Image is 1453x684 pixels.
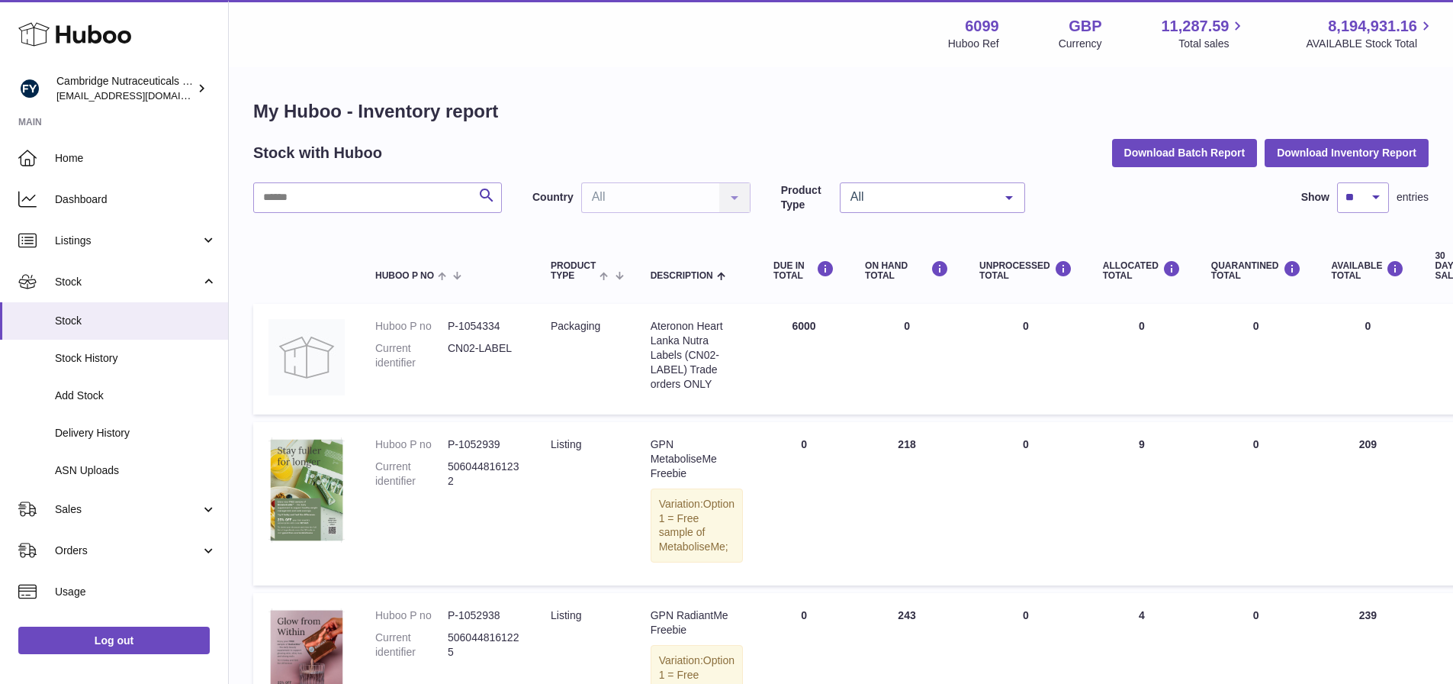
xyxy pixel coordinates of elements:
[773,260,834,281] div: DUE IN TOTAL
[1306,37,1435,51] span: AVAILABLE Stock Total
[551,261,596,281] span: Product Type
[1316,304,1420,415] td: 0
[1265,139,1429,166] button: Download Inventory Report
[55,544,201,558] span: Orders
[55,275,201,289] span: Stock
[56,74,194,103] div: Cambridge Nutraceuticals Ltd
[1161,16,1246,51] a: 11,287.59 Total sales
[551,438,581,450] span: listing
[268,319,345,395] img: product image
[448,437,520,452] dd: P-1052939
[253,143,382,163] h2: Stock with Huboo
[1103,260,1181,281] div: ALLOCATED Total
[1059,37,1102,51] div: Currency
[758,422,850,586] td: 0
[448,341,520,370] dd: CN02-LABEL
[55,192,217,207] span: Dashboard
[55,502,201,517] span: Sales
[965,16,999,37] strong: 6099
[948,37,999,51] div: Huboo Ref
[1332,260,1405,281] div: AVAILABLE Total
[1088,422,1196,586] td: 9
[55,463,217,478] span: ASN Uploads
[1178,37,1246,51] span: Total sales
[659,498,735,553] span: Option 1 = Free sample of MetaboliseMe;
[651,489,743,563] div: Variation:
[268,437,345,543] img: product image
[375,631,448,660] dt: Current identifier
[865,260,949,281] div: ON HAND Total
[55,151,217,166] span: Home
[758,304,850,415] td: 6000
[1301,190,1329,205] label: Show
[781,183,832,212] label: Product Type
[651,608,743,637] div: GPN RadiantMe Freebie
[375,319,448,334] dt: Huboo P no
[448,319,520,334] dd: P-1054334
[55,351,217,366] span: Stock History
[1069,16,1101,37] strong: GBP
[964,422,1088,586] td: 0
[1161,16,1229,37] span: 11,287.59
[55,585,217,599] span: Usage
[1306,16,1435,51] a: 8,194,931.16 AVAILABLE Stock Total
[55,314,217,328] span: Stock
[1316,422,1420,586] td: 209
[1397,190,1429,205] span: entries
[55,234,201,248] span: Listings
[375,271,434,281] span: Huboo P no
[448,631,520,660] dd: 5060448161225
[375,460,448,489] dt: Current identifier
[375,608,448,623] dt: Huboo P no
[964,304,1088,415] td: 0
[56,89,224,102] span: [EMAIL_ADDRESS][DOMAIN_NAME]
[850,304,964,415] td: 0
[55,426,217,440] span: Delivery History
[1253,609,1259,621] span: 0
[551,609,581,621] span: listing
[375,341,448,370] dt: Current identifier
[448,608,520,623] dd: P-1052938
[1112,139,1258,166] button: Download Batch Report
[1328,16,1417,37] span: 8,194,931.16
[651,319,743,391] div: Ateronon Heart Lanka Nutra Labels (CN02-LABEL) Trade orders ONLY
[375,437,448,452] dt: Huboo P no
[551,320,600,332] span: packaging
[253,99,1429,124] h1: My Huboo - Inventory report
[1211,260,1301,281] div: QUARANTINED Total
[651,437,743,481] div: GPN MetaboliseMe Freebie
[1253,438,1259,450] span: 0
[532,190,574,205] label: Country
[1253,320,1259,332] span: 0
[979,260,1072,281] div: UNPROCESSED Total
[18,77,41,100] img: huboo@camnutra.com
[847,189,994,205] span: All
[850,422,964,586] td: 218
[55,389,217,403] span: Add Stock
[1088,304,1196,415] td: 0
[448,460,520,489] dd: 5060448161232
[18,627,210,654] a: Log out
[651,271,713,281] span: Description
